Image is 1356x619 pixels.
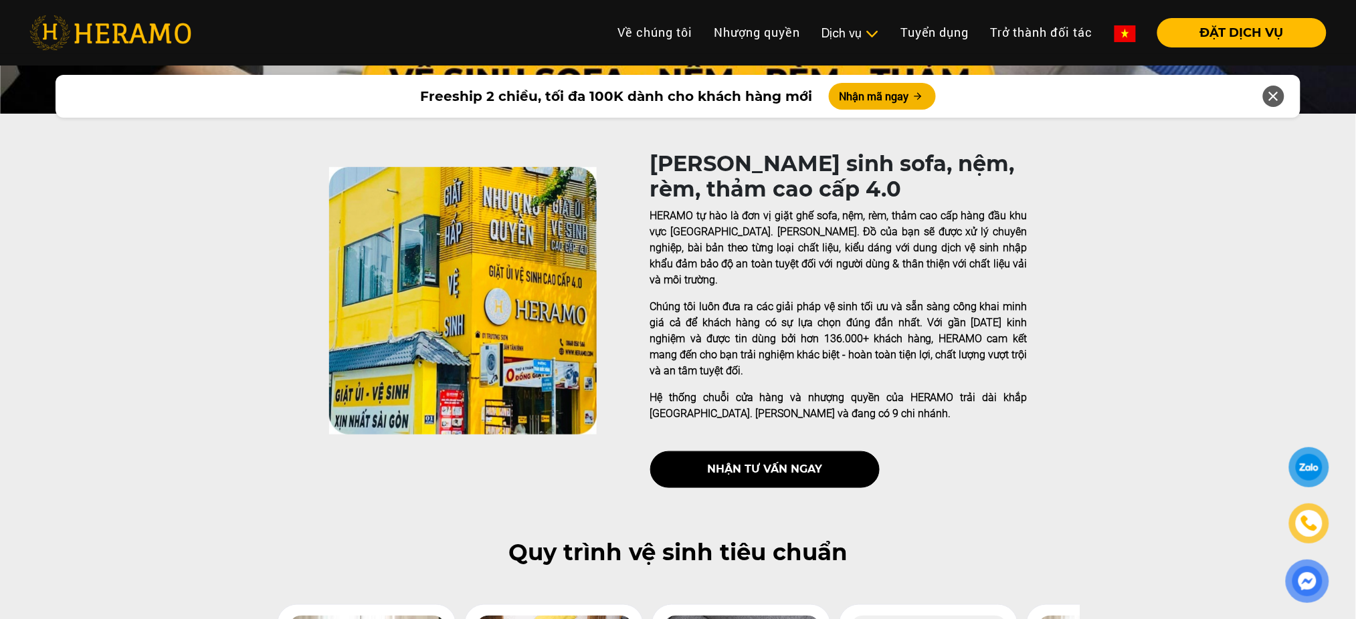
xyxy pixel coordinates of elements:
[29,539,1327,566] h2: Quy trình vệ sinh tiêu chuẩn
[650,390,1028,422] p: Hệ thống chuỗi cửa hàng và nhượng quyền của HERAMO trải dài khắp [GEOGRAPHIC_DATA]. [PERSON_NAME]...
[650,208,1028,288] p: HERAMO tự hào là đơn vị giặt ghế sofa, nệm, rèm, thảm cao cấp hàng đầu khu vực [GEOGRAPHIC_DATA]....
[329,167,597,435] img: heramo-quality-banner
[890,18,980,47] a: Tuyển dụng
[1302,516,1317,531] img: phone-icon
[650,299,1028,379] p: Chúng tôi luôn đưa ra các giải pháp vệ sinh tối ưu và sẵn sàng công khai minh giá cả để khách hàn...
[421,86,813,106] span: Freeship 2 chiều, tối đa 100K dành cho khách hàng mới
[29,15,191,50] img: heramo-logo.png
[703,18,811,47] a: Nhượng quyền
[980,18,1104,47] a: Trở thành đối tác
[1157,18,1327,47] button: ĐẶT DỊCH VỤ
[1147,27,1327,39] a: ĐẶT DỊCH VỤ
[865,27,879,41] img: subToggleIcon
[650,451,880,488] button: nhận tư vấn ngay
[829,83,936,110] button: Nhận mã ngay
[1290,505,1327,541] a: phone-icon
[1115,25,1136,42] img: vn-flag.png
[821,24,879,42] div: Dịch vụ
[607,18,703,47] a: Về chúng tôi
[650,151,1028,203] h1: [PERSON_NAME] sinh sofa, nệm, rèm, thảm cao cấp 4.0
